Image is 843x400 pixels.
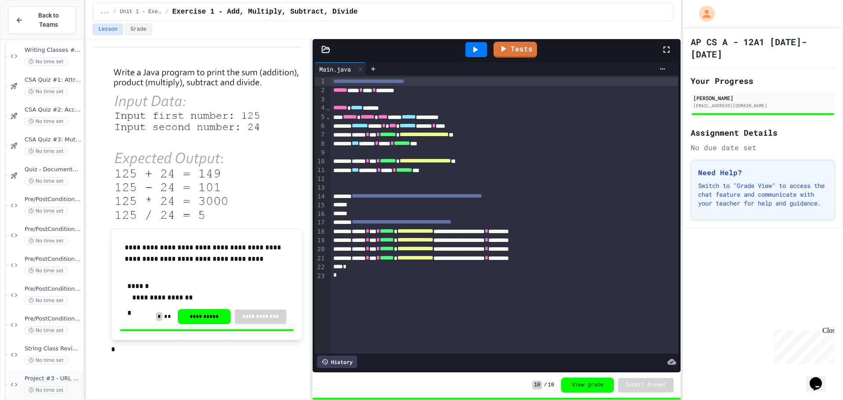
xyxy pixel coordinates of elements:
span: No time set [25,177,68,185]
div: Main.java [315,65,355,74]
iframe: chat widget [770,327,834,364]
div: 5 [315,113,326,122]
div: 16 [315,210,326,219]
span: No time set [25,58,68,66]
span: Project #3 - URL Class [25,375,81,382]
h2: Assignment Details [691,126,835,139]
iframe: chat widget [806,365,834,391]
h2: Your Progress [691,75,835,87]
div: 7 [315,130,326,139]
div: 22 [315,263,326,272]
span: No time set [25,326,68,335]
a: Tests [494,42,537,58]
span: No time set [25,356,68,364]
div: 14 [315,192,326,201]
span: Back to Teams [29,11,68,29]
span: CSA Quiz #2: Accessor Methods [25,106,81,114]
button: Back to Teams [8,6,76,34]
button: Grade [125,24,152,35]
span: No time set [25,386,68,394]
span: Pre/PostConditions #3 [25,256,81,263]
div: History [317,356,357,368]
span: CSA Quiz #3: Mutator Methods [25,136,81,144]
p: Switch to "Grade View" to access the chat feature and communicate with your teacher for help and ... [698,181,828,208]
span: / [113,8,116,15]
div: 18 [315,227,326,236]
div: 15 [315,201,326,210]
span: 10 [532,381,542,389]
span: Pre/PostConditions #2 [25,226,81,233]
span: / [166,8,169,15]
div: 8 [315,140,326,148]
h1: AP CS A - 12A1 [DATE]-[DATE] [691,36,835,60]
div: Chat with us now!Close [4,4,61,56]
div: 2 [315,86,326,95]
span: String Class Review #1 [25,345,81,353]
span: Quiz - Documentation, Preconditions and Postconditions [25,166,81,173]
div: 11 [315,166,326,175]
h3: Need Help? [698,167,828,178]
span: Exercise 1 - Add, Multiply, Subtract, Divide [172,7,357,17]
div: 21 [315,254,326,263]
span: / [544,382,547,389]
div: 3 [315,95,326,104]
div: [PERSON_NAME] [693,94,832,102]
span: No time set [25,207,68,215]
span: Pre/PostConditions #4 [25,285,81,293]
button: View grade [561,378,614,393]
button: Submit Answer [618,378,674,392]
span: Fold line [326,113,330,120]
div: 10 [315,157,326,166]
div: 19 [315,236,326,245]
span: No time set [25,296,68,305]
span: No time set [25,147,68,155]
div: 12 [315,175,326,184]
button: Lesson [93,24,123,35]
div: 20 [315,245,326,254]
span: Fold line [326,105,330,112]
span: Pre/PostConditions #5 [25,315,81,323]
span: No time set [25,267,68,275]
span: Pre/PostConditions #1 [25,196,81,203]
span: CSA Quiz #1: Attributes [25,76,81,84]
span: No time set [25,117,68,126]
div: 6 [315,122,326,130]
div: 4 [315,104,326,112]
span: Unit 1 - Exercises #1-15 [120,8,162,15]
div: Main.java [315,62,366,76]
div: 9 [315,148,326,157]
div: [EMAIL_ADDRESS][DOMAIN_NAME] [693,102,832,109]
span: Writing Classes #2 - Cat [25,47,81,54]
span: No time set [25,237,68,245]
span: ... [100,8,110,15]
div: 17 [315,218,326,227]
div: No due date set [691,142,835,153]
div: 23 [315,272,326,281]
div: My Account [690,4,717,24]
span: Submit Answer [625,382,666,389]
span: No time set [25,87,68,96]
div: 1 [315,77,326,86]
span: 10 [548,382,554,389]
div: 13 [315,184,326,192]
